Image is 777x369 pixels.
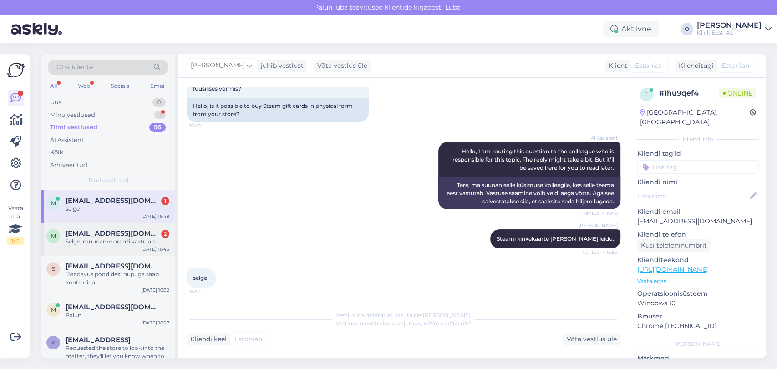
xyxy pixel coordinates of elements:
[76,80,92,92] div: Web
[66,238,169,246] div: Selge, muudame oranži vastu ära.
[48,80,59,92] div: All
[141,246,169,253] div: [DATE] 16:43
[66,270,169,287] div: "Saadavus poodides" nupuga saab kontrollida.
[191,61,245,71] span: [PERSON_NAME]
[142,319,169,326] div: [DATE] 16:27
[66,303,160,311] span: mirjalukka@gmail.com
[187,334,227,344] div: Kliendi keel
[637,255,759,265] p: Klienditeekond
[719,88,756,98] span: Online
[336,320,471,327] span: Vestluse ülevõtmiseks vajutage
[336,312,471,318] span: Vestlus on määratud kasutajale [PERSON_NAME]
[637,265,709,273] a: [URL][DOMAIN_NAME]
[640,108,750,127] div: [GEOGRAPHIC_DATA], [GEOGRAPHIC_DATA]
[605,61,627,71] div: Klient
[189,288,223,295] span: 16:50
[659,88,719,99] div: # 1hu9qef4
[66,311,169,319] div: Palun.
[637,289,759,298] p: Operatsioonisüsteem
[637,230,759,239] p: Kliendi telefon
[582,249,618,256] span: Nähtud ✓ 16:50
[637,217,759,226] p: [EMAIL_ADDRESS][DOMAIN_NAME]
[142,287,169,293] div: [DATE] 16:32
[109,80,131,92] div: Socials
[646,91,648,98] span: 1
[152,98,166,107] div: 0
[697,29,762,36] div: Klick Eesti AS
[637,207,759,217] p: Kliendi email
[148,80,168,92] div: Email
[51,306,56,313] span: m
[161,230,169,238] div: 2
[187,98,369,122] div: Hello, is it possible to buy Steam gift cards in physical form from your store?
[638,191,748,201] input: Lisa nimi
[314,60,371,72] div: Võta vestlus üle
[66,229,160,238] span: marekvesi1973@gmail.com
[582,210,618,217] span: Nähtud ✓ 16:49
[697,22,772,36] a: [PERSON_NAME]Klick Eesti AS
[637,354,759,363] p: Märkmed
[675,61,714,71] div: Klienditugi
[234,334,262,344] span: Estonian
[637,321,759,331] p: Chrome [TECHNICAL_ID]
[51,233,56,239] span: m
[66,197,160,205] span: mattias.vetto@gmail.com
[50,136,84,145] div: AI Assistent
[7,204,24,245] div: Vaata siia
[637,340,759,348] div: [PERSON_NAME]
[51,200,56,207] span: m
[563,333,620,345] div: Võta vestlus üle
[438,177,620,209] div: Tere, ma suunan selle küsimuse kolleegile, kes selle teema eest vastutab. Vastuse saamine võib ve...
[721,61,749,71] span: Estonian
[50,123,97,132] div: Tiimi vestlused
[50,148,63,157] div: Kõik
[637,312,759,321] p: Brauser
[161,197,169,205] div: 1
[579,222,618,229] span: [PERSON_NAME]
[442,3,463,11] span: Luba
[154,111,166,120] div: 1
[66,344,169,360] div: Requested the store to look into the matter, they'll let you know when to expect arrival.
[88,177,128,185] span: Tiimi vestlused
[149,123,166,132] div: 96
[637,239,711,252] div: Küsi telefoninumbrit
[189,122,223,129] span: 16:49
[193,274,207,281] span: selge
[637,177,759,187] p: Kliendi nimi
[50,111,95,120] div: Minu vestlused
[681,23,693,35] div: O
[637,298,759,308] p: Windows 10
[257,61,304,71] div: juhib vestlust
[584,135,618,142] span: AI Assistent
[51,339,56,346] span: k
[7,61,25,79] img: Askly Logo
[637,149,759,158] p: Kliendi tag'id
[637,135,759,143] div: Kliendi info
[66,336,131,344] span: krasava1081@gmail.con
[50,161,87,170] div: Arhiveeritud
[452,148,615,171] span: Hello, I am routing this question to the colleague who is responsible for this topic. The reply m...
[52,265,55,272] span: s
[421,320,471,327] i: „Võtke vestlus üle”
[66,262,160,270] span: sapikapi@gmail.com
[635,61,663,71] span: Estonian
[603,21,659,37] div: Aktiivne
[141,213,169,220] div: [DATE] 16:49
[497,235,614,242] span: Steami kinkekaarte [PERSON_NAME] leidu.
[50,98,61,107] div: Uus
[66,205,169,213] div: selge
[637,277,759,285] p: Vaata edasi ...
[637,160,759,174] input: Lisa tag
[697,22,762,29] div: [PERSON_NAME]
[7,237,24,245] div: 1 / 3
[56,62,93,72] span: Otsi kliente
